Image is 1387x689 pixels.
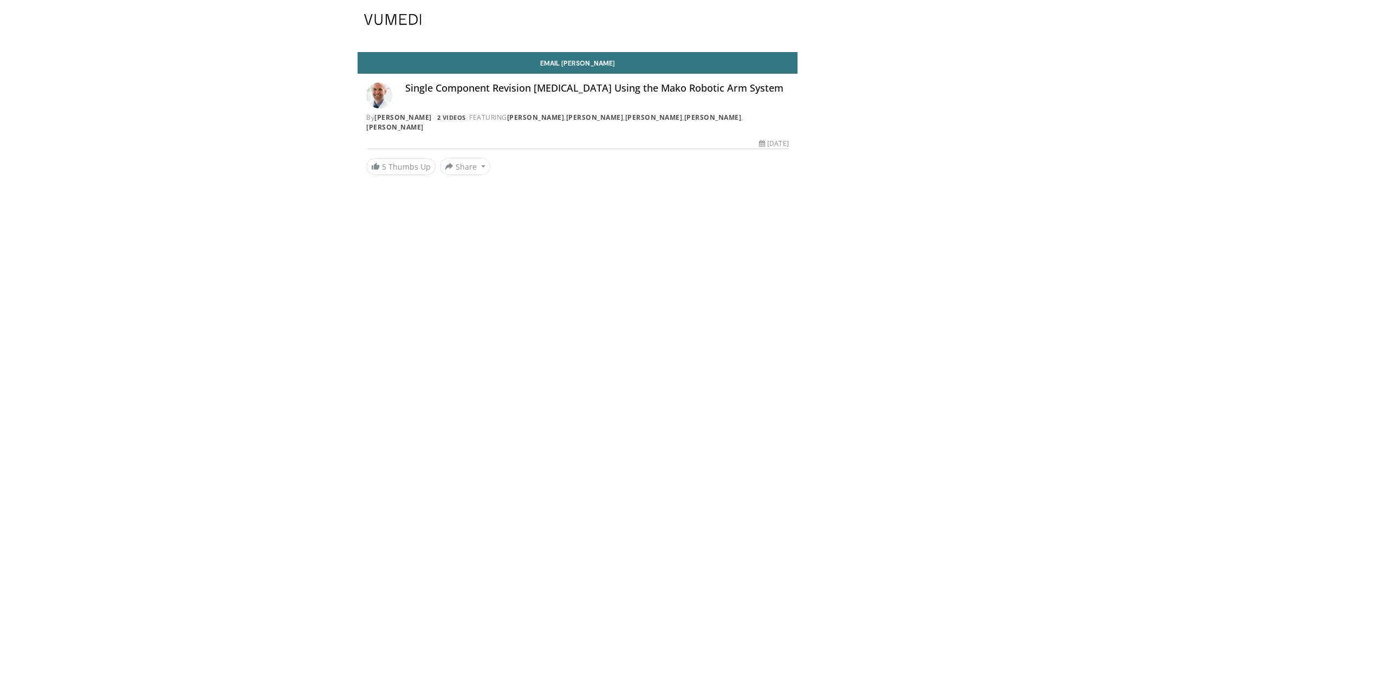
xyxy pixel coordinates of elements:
a: 2 Videos [433,113,469,122]
div: By FEATURING , , , , [366,113,789,132]
a: [PERSON_NAME] [507,113,565,122]
a: [PERSON_NAME] [366,123,424,132]
img: VuMedi Logo [364,14,422,25]
a: 5 Thumbs Up [366,158,436,175]
span: 5 [382,162,386,172]
a: [PERSON_NAME] [566,113,624,122]
img: Avatar [366,82,392,108]
div: [DATE] [759,139,788,149]
a: Email [PERSON_NAME] [358,52,798,74]
a: [PERSON_NAME] [625,113,683,122]
a: [PERSON_NAME] [684,113,742,122]
a: [PERSON_NAME] [374,113,432,122]
h4: Single Component Revision [MEDICAL_DATA] Using the Mako Robotic Arm System [405,82,789,94]
button: Share [440,158,490,175]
